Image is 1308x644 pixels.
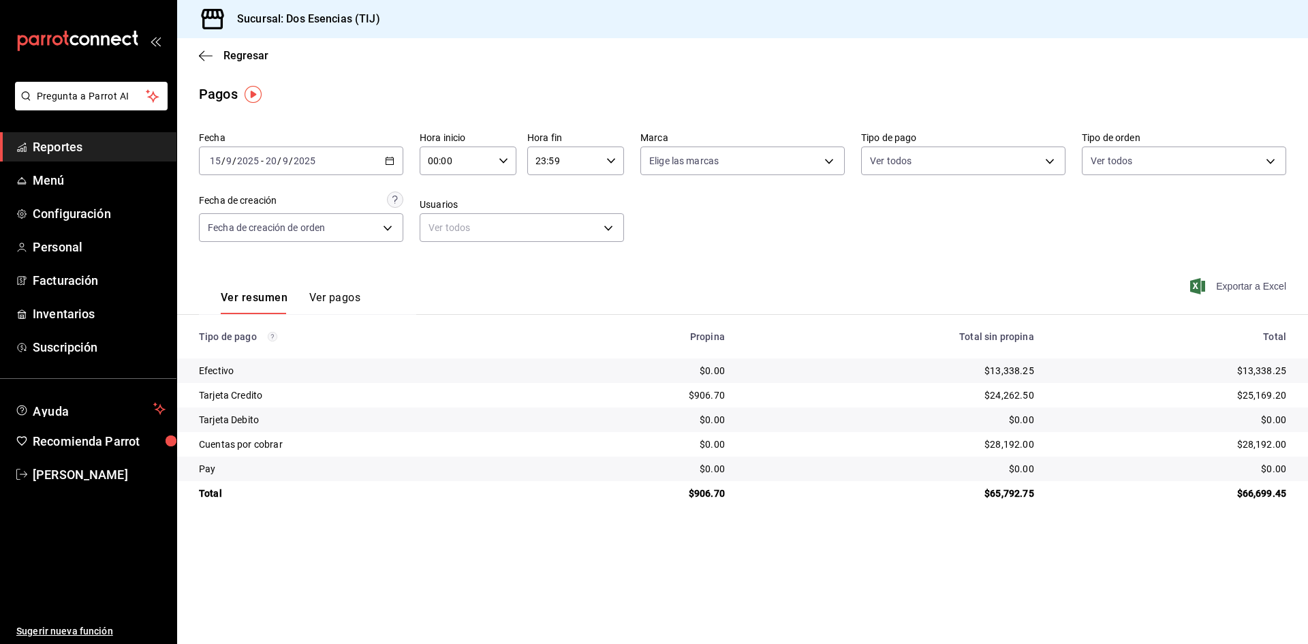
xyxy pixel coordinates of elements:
div: Efectivo [199,364,539,378]
button: open_drawer_menu [150,35,161,46]
span: Sugerir nueva función [16,624,166,639]
label: Fecha [199,133,403,142]
div: $0.00 [747,413,1034,427]
span: Reportes [33,138,166,156]
label: Tipo de pago [861,133,1065,142]
div: $28,192.00 [747,438,1034,451]
label: Tipo de orden [1082,133,1286,142]
div: $906.70 [561,487,725,500]
span: Pregunta a Parrot AI [37,89,146,104]
label: Hora inicio [420,133,516,142]
div: $0.00 [561,462,725,476]
div: $0.00 [1056,413,1286,427]
div: Total [1056,331,1286,342]
span: Inventarios [33,305,166,323]
span: Elige las marcas [649,154,719,168]
button: Ver resumen [221,291,287,314]
input: -- [265,155,277,166]
div: $28,192.00 [1056,438,1286,451]
div: $13,338.25 [747,364,1034,378]
span: Menú [33,171,166,189]
h3: Sucursal: Dos Esencias (TIJ) [226,11,380,27]
input: -- [209,155,221,166]
input: -- [225,155,232,166]
svg: Los pagos realizados con Pay y otras terminales son montos brutos. [268,332,277,341]
div: $0.00 [1056,462,1286,476]
span: Fecha de creación de orden [208,221,325,234]
div: $66,699.45 [1056,487,1286,500]
div: navigation tabs [221,291,360,314]
span: Ver todos [870,154,912,168]
div: Ver todos [420,213,624,242]
div: Tipo de pago [199,331,539,342]
span: Ayuda [33,401,148,417]
span: Personal [33,238,166,256]
input: ---- [236,155,260,166]
label: Marca [640,133,845,142]
span: - [261,155,264,166]
div: Total sin propina [747,331,1034,342]
div: $0.00 [747,462,1034,476]
button: Exportar a Excel [1193,278,1286,294]
span: Facturación [33,271,166,290]
div: Tarjeta Credito [199,388,539,402]
span: [PERSON_NAME] [33,465,166,484]
div: $0.00 [561,438,725,451]
input: ---- [293,155,316,166]
div: Fecha de creación [199,194,277,208]
div: $25,169.20 [1056,388,1286,402]
span: Recomienda Parrot [33,432,166,450]
button: Regresar [199,49,268,62]
span: Configuración [33,204,166,223]
span: / [232,155,236,166]
div: Pay [199,462,539,476]
a: Pregunta a Parrot AI [10,99,168,113]
div: $13,338.25 [1056,364,1286,378]
span: / [277,155,281,166]
div: Tarjeta Debito [199,413,539,427]
button: Ver pagos [309,291,360,314]
div: Total [199,487,539,500]
span: / [221,155,225,166]
div: $0.00 [561,413,725,427]
div: $906.70 [561,388,725,402]
div: Propina [561,331,725,342]
div: $65,792.75 [747,487,1034,500]
label: Hora fin [527,133,624,142]
div: $0.00 [561,364,725,378]
span: / [289,155,293,166]
span: Regresar [223,49,268,62]
div: Cuentas por cobrar [199,438,539,451]
div: Pagos [199,84,238,104]
div: $24,262.50 [747,388,1034,402]
img: Tooltip marker [245,86,262,103]
input: -- [282,155,289,166]
button: Pregunta a Parrot AI [15,82,168,110]
span: Suscripción [33,338,166,356]
span: Ver todos [1091,154,1132,168]
label: Usuarios [420,200,624,209]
